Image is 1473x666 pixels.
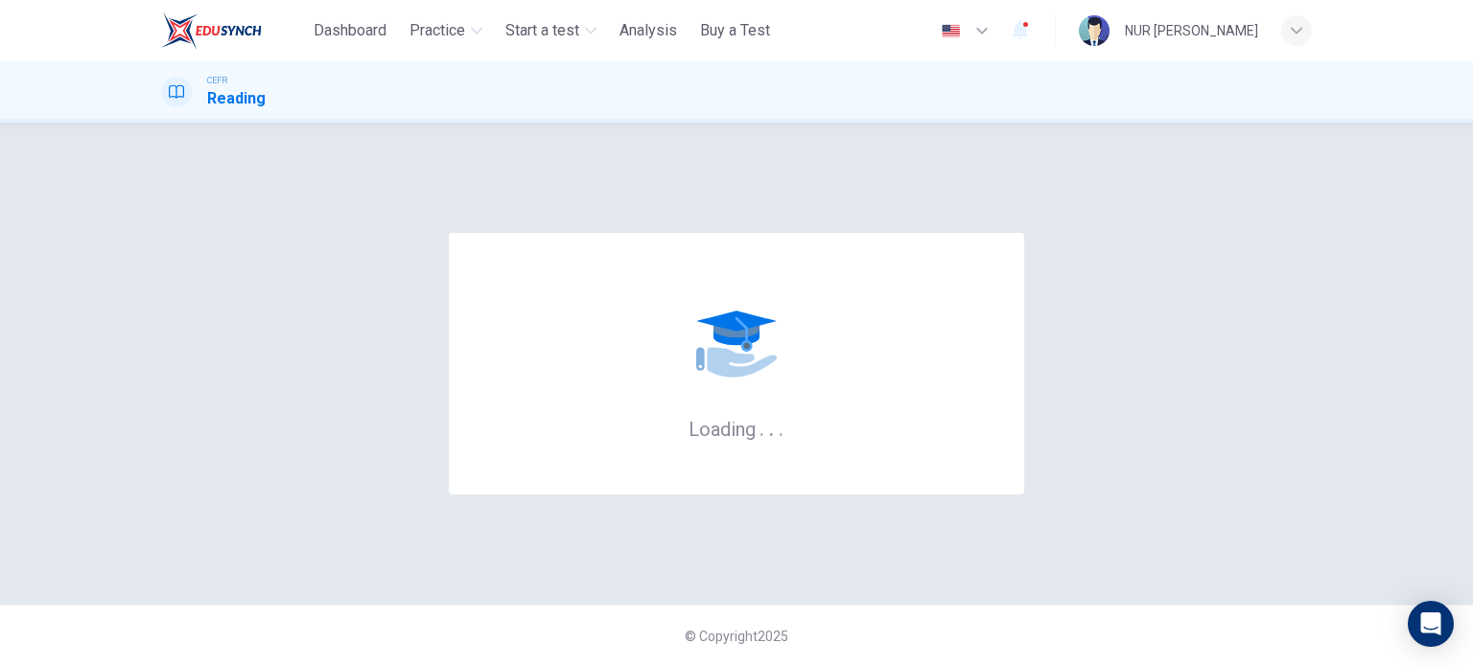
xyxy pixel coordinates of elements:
[207,87,266,110] h1: Reading
[939,24,963,38] img: en
[685,629,788,644] span: © Copyright 2025
[409,19,465,42] span: Practice
[161,11,306,50] a: ELTC logo
[1079,15,1110,46] img: Profile picture
[692,13,778,48] button: Buy a Test
[689,416,784,441] h6: Loading
[161,11,262,50] img: ELTC logo
[402,13,490,48] button: Practice
[759,411,765,443] h6: .
[498,13,604,48] button: Start a test
[207,74,227,87] span: CEFR
[1408,601,1454,647] div: Open Intercom Messenger
[505,19,579,42] span: Start a test
[612,13,685,48] button: Analysis
[306,13,394,48] button: Dashboard
[620,19,677,42] span: Analysis
[700,19,770,42] span: Buy a Test
[778,411,784,443] h6: .
[1125,19,1258,42] div: NUR [PERSON_NAME]
[768,411,775,443] h6: .
[314,19,386,42] span: Dashboard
